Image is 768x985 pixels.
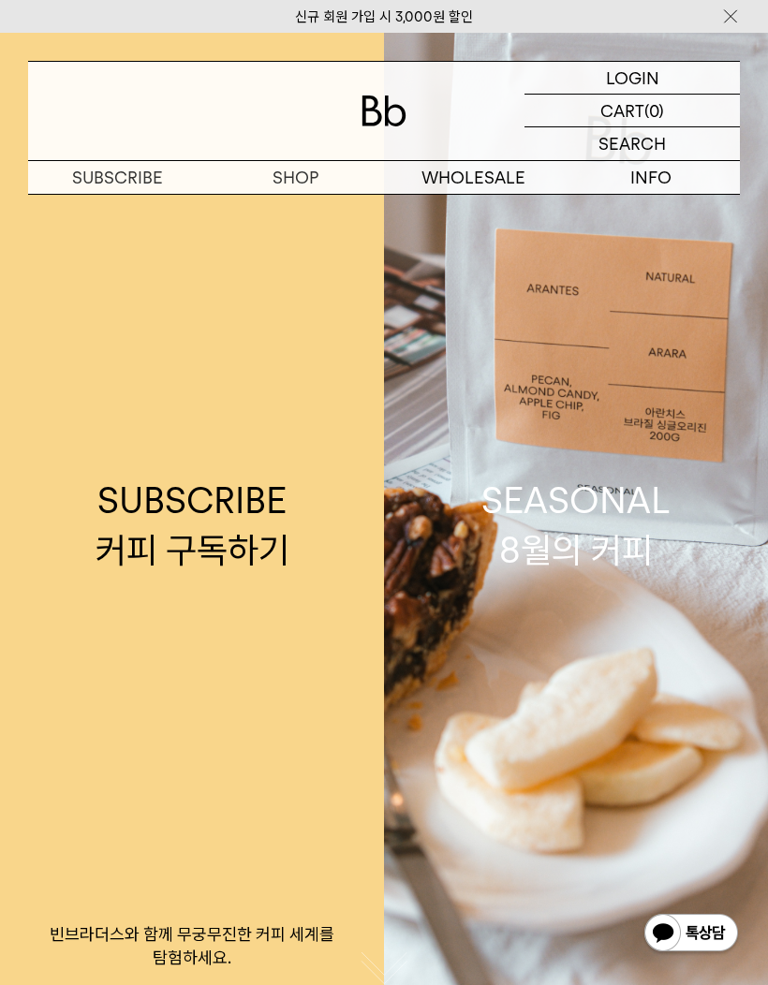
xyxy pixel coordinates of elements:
[524,95,740,127] a: CART (0)
[362,96,406,126] img: 로고
[644,95,664,126] p: (0)
[606,62,659,94] p: LOGIN
[295,8,473,25] a: 신규 회원 가입 시 3,000원 할인
[642,912,740,957] img: 카카오톡 채널 1:1 채팅 버튼
[600,95,644,126] p: CART
[481,476,671,575] div: SEASONAL 8월의 커피
[598,127,666,160] p: SEARCH
[206,161,384,194] a: SHOP
[96,476,289,575] div: SUBSCRIBE 커피 구독하기
[28,161,206,194] a: SUBSCRIBE
[562,161,740,194] p: INFO
[524,62,740,95] a: LOGIN
[384,161,562,194] p: WHOLESALE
